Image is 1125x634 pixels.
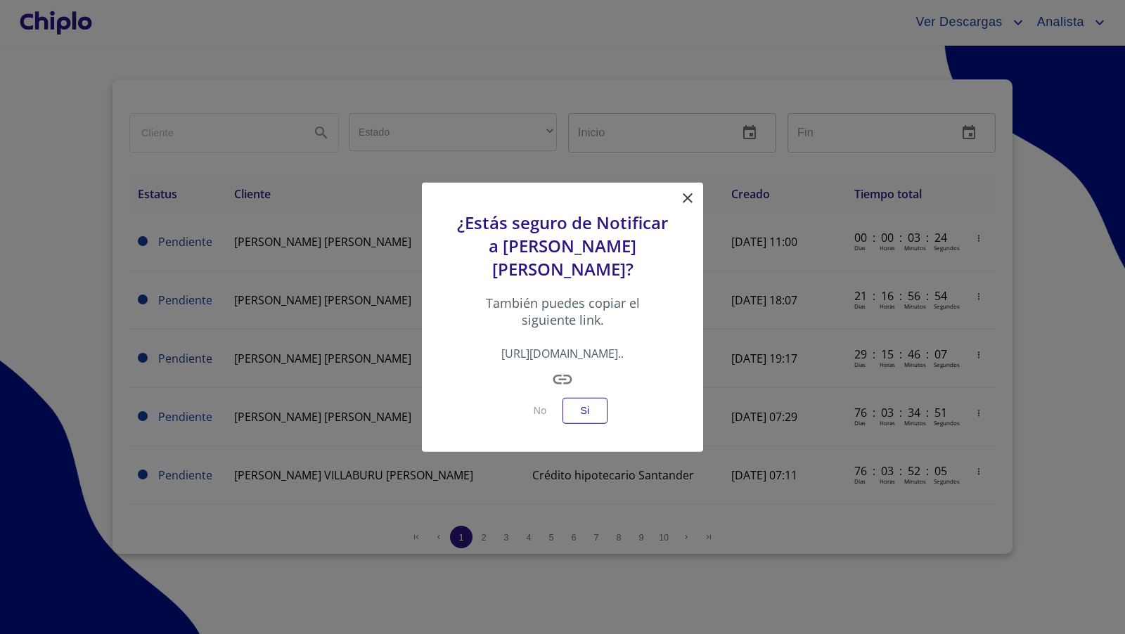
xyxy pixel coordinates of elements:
span: Si [574,402,596,420]
p: [URL][DOMAIN_NAME].. [457,346,668,368]
p: También puedes copiar el siguiente link. [457,295,668,346]
button: Si [562,398,607,424]
button: No [517,398,562,424]
span: No [523,402,557,420]
p: ¿Estás seguro de Notificar a [PERSON_NAME] [PERSON_NAME]? [457,211,668,295]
